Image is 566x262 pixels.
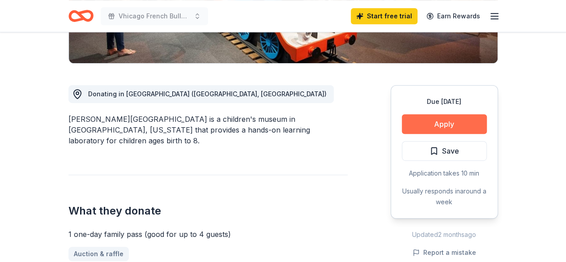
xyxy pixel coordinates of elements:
a: Auction & raffle [68,247,129,261]
div: Due [DATE] [402,96,487,107]
button: Vhicago French Bulldog Rescue Ugly Sweater Fundraiser [101,7,208,25]
span: Vhicago French Bulldog Rescue Ugly Sweater Fundraiser [119,11,190,21]
div: Application takes 10 min [402,168,487,179]
button: Save [402,141,487,161]
span: Donating in [GEOGRAPHIC_DATA] ([GEOGRAPHIC_DATA], [GEOGRAPHIC_DATA]) [88,90,327,98]
div: Updated 2 months ago [391,229,498,240]
button: Report a mistake [413,247,476,258]
a: Earn Rewards [421,8,485,24]
div: Usually responds in around a week [402,186,487,207]
span: Save [442,145,459,157]
button: Apply [402,114,487,134]
h2: What they donate [68,204,348,218]
a: Start free trial [351,8,417,24]
div: 1 one-day family pass (good for up to 4 guests) [68,229,348,240]
a: Home [68,5,94,26]
div: [PERSON_NAME][GEOGRAPHIC_DATA] is a children's museum in [GEOGRAPHIC_DATA], [US_STATE] that provi... [68,114,348,146]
